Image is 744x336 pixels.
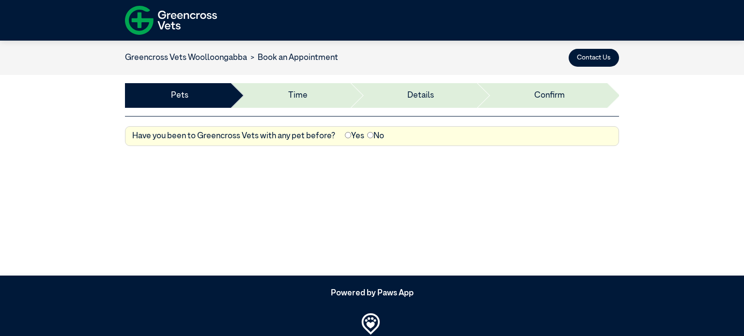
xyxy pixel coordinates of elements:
nav: breadcrumb [125,52,338,64]
label: Yes [345,130,364,143]
button: Contact Us [569,49,619,67]
label: No [367,130,384,143]
a: Pets [171,89,188,102]
input: Yes [345,132,351,138]
li: Book an Appointment [247,52,338,64]
h5: Powered by Paws App [125,289,619,298]
img: f-logo [125,2,217,38]
input: No [367,132,373,138]
label: Have you been to Greencross Vets with any pet before? [132,130,335,143]
a: Greencross Vets Woolloongabba [125,54,247,62]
